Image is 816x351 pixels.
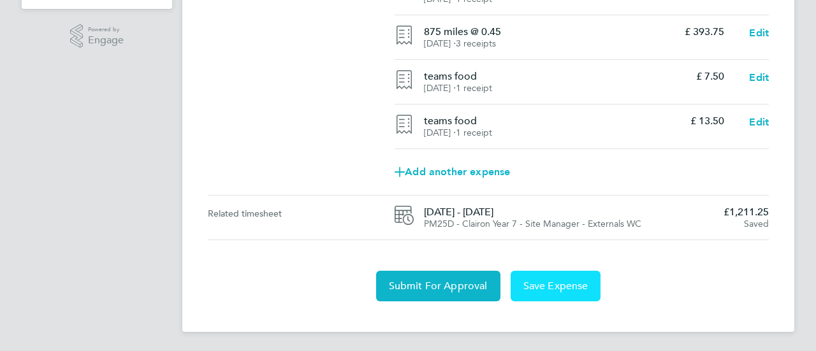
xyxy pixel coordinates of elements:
[523,280,588,292] span: Save Expense
[744,218,769,229] span: Saved
[424,83,456,94] span: [DATE] ⋅
[690,115,724,127] p: £ 13.50
[456,83,492,94] span: 1 receipt
[88,24,124,35] span: Powered by
[749,116,769,128] span: Edit
[456,127,492,138] span: 1 receipt
[208,206,395,229] div: Related timesheet
[749,115,769,130] a: Edit
[696,70,724,83] p: £ 7.50
[395,167,510,177] span: Add another expense
[424,127,456,138] span: [DATE] ⋅
[424,70,685,83] h4: teams food
[749,27,769,39] span: Edit
[749,70,769,85] a: Edit
[389,280,488,292] span: Submit For Approval
[749,71,769,83] span: Edit
[424,25,674,38] h4: 875 miles @ 0.45
[376,271,500,301] button: Submit For Approval
[685,25,724,38] p: £ 393.75
[424,218,641,229] span: PM25D - Clairon Year 7 - Site Manager - Externals WC
[749,25,769,41] a: Edit
[88,35,124,46] span: Engage
[424,206,713,218] span: [DATE] - [DATE]
[395,159,769,185] a: Add another expense
[395,206,769,229] a: [DATE] - [DATE]PM25D - Clairon Year 7 - Site Manager - Externals WC£1,211.25Saved
[511,271,601,301] button: Save Expense
[456,38,496,49] span: 3 receipts
[724,206,769,218] span: £1,211.25
[70,24,124,48] a: Powered byEngage
[424,38,456,49] span: [DATE] ⋅
[424,115,680,127] h4: teams food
